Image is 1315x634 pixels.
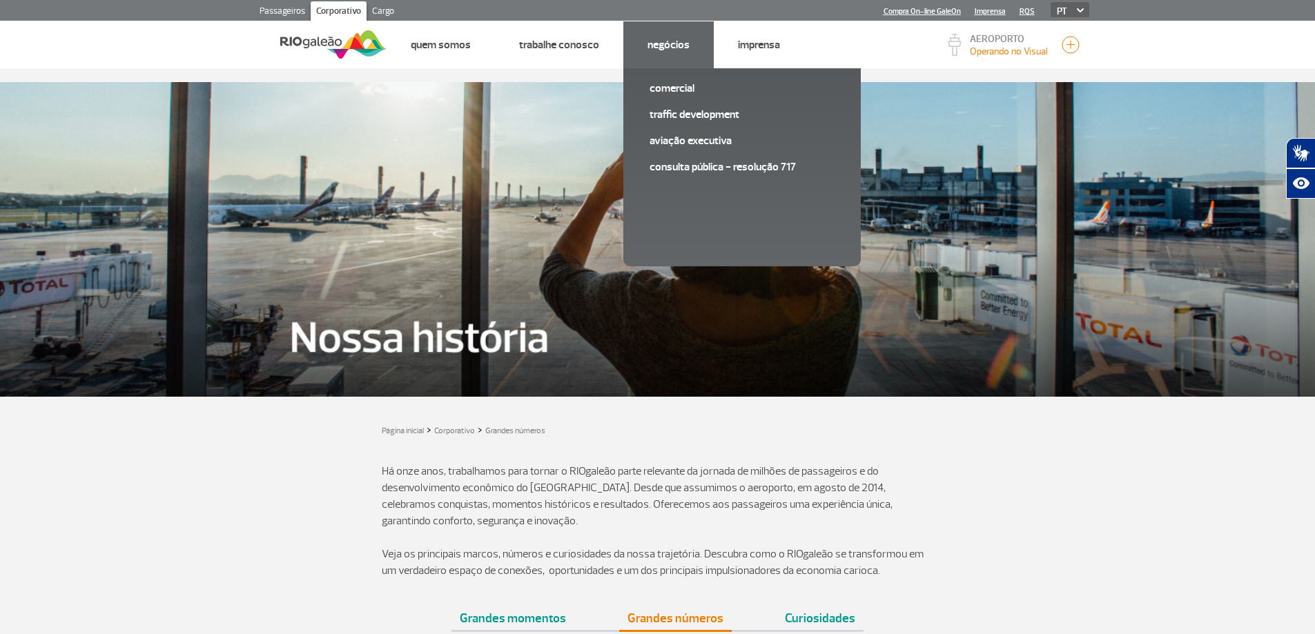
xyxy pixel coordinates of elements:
a: Consulta pública - Resolução 717 [650,159,835,175]
p: Veja os principais marcos, números e curiosidades da nossa trajetória. Descubra como o RIOgaleão ... [382,546,934,579]
a: Grandes números [485,426,545,436]
a: Quem Somos [411,38,471,52]
a: > [427,422,431,437]
a: Passageiros [254,1,311,23]
a: Corporativo [434,426,475,436]
a: Trabalhe Conosco [519,38,599,52]
a: Negócios [647,38,690,52]
a: Compra On-line GaleOn [884,7,961,16]
a: Imprensa [975,7,1006,16]
a: Corporativo [311,1,367,23]
a: > [478,422,483,437]
a: Curiosidades [777,595,864,630]
a: RQS [1020,7,1035,16]
a: Página inicial [382,426,424,436]
a: Imprensa [738,38,780,52]
a: Cargo [367,1,400,23]
div: Plugin de acessibilidade da Hand Talk. [1286,138,1315,199]
p: AEROPORTO [970,34,1048,44]
a: Grandes números [619,595,732,630]
button: Abrir recursos assistivos. [1286,168,1315,199]
p: Há onze anos, trabalhamos para tornar o RIOgaleão parte relevante da jornada de milhões de passag... [382,463,934,529]
a: Grandes momentos [451,595,574,630]
button: Abrir tradutor de língua de sinais. [1286,138,1315,168]
a: Aviação Executiva [650,133,835,148]
p: Visibilidade de 10000m [970,44,1048,59]
a: Traffic Development [650,107,835,122]
a: Comercial [650,81,835,96]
